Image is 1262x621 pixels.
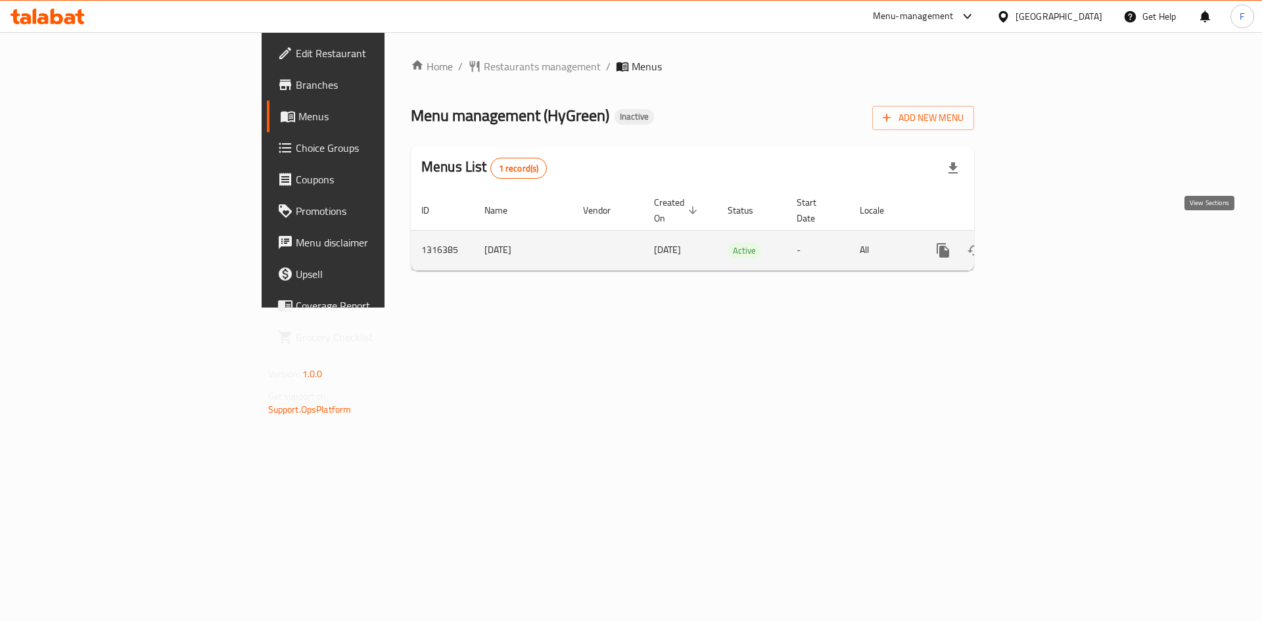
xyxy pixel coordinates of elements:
[797,195,833,226] span: Start Date
[296,77,462,93] span: Branches
[728,202,770,218] span: Status
[267,132,473,164] a: Choice Groups
[296,298,462,313] span: Coverage Report
[302,365,323,382] span: 1.0.0
[268,401,352,418] a: Support.OpsPlatform
[615,111,654,122] span: Inactive
[474,230,573,270] td: [DATE]
[484,202,525,218] span: Name
[421,157,547,179] h2: Menus List
[267,321,473,353] a: Grocery Checklist
[860,202,901,218] span: Locale
[296,266,462,282] span: Upsell
[484,58,601,74] span: Restaurants management
[296,329,462,345] span: Grocery Checklist
[421,202,446,218] span: ID
[917,191,1064,231] th: Actions
[267,69,473,101] a: Branches
[268,388,329,405] span: Get support on:
[654,195,701,226] span: Created On
[267,195,473,227] a: Promotions
[267,101,473,132] a: Menus
[267,227,473,258] a: Menu disclaimer
[1016,9,1102,24] div: [GEOGRAPHIC_DATA]
[296,140,462,156] span: Choice Groups
[1240,9,1244,24] span: F
[849,230,917,270] td: All
[267,258,473,290] a: Upsell
[937,152,969,184] div: Export file
[872,106,974,130] button: Add New Menu
[632,58,662,74] span: Menus
[873,9,954,24] div: Menu-management
[296,203,462,219] span: Promotions
[296,172,462,187] span: Coupons
[411,191,1064,271] table: enhanced table
[927,235,959,266] button: more
[296,235,462,250] span: Menu disclaimer
[468,58,601,74] a: Restaurants management
[728,242,761,258] div: Active
[267,37,473,69] a: Edit Restaurant
[411,101,609,130] span: Menu management ( HyGreen )
[411,58,974,74] nav: breadcrumb
[296,45,462,61] span: Edit Restaurant
[268,365,300,382] span: Version:
[606,58,611,74] li: /
[615,109,654,125] div: Inactive
[583,202,628,218] span: Vendor
[267,290,473,321] a: Coverage Report
[786,230,849,270] td: -
[298,108,462,124] span: Menus
[654,241,681,258] span: [DATE]
[490,158,548,179] div: Total records count
[883,110,964,126] span: Add New Menu
[267,164,473,195] a: Coupons
[491,162,547,175] span: 1 record(s)
[728,243,761,258] span: Active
